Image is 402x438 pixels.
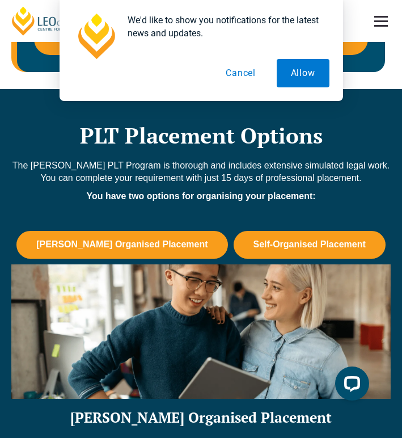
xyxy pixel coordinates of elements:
button: Cancel [211,59,270,87]
button: Allow [277,59,329,87]
span: Self-Organised Placement [253,239,366,250]
span: [PERSON_NAME] Organised Placement [36,239,208,250]
h2: PLT Placement Options [6,123,396,149]
h2: [PERSON_NAME] Organised Placement [23,410,379,424]
div: We'd like to show you notifications for the latest news and updates. [119,14,329,40]
img: notification icon [73,14,119,59]
p: The [PERSON_NAME] PLT Program is thorough and includes extensive simulated legal work. You can co... [6,159,396,184]
iframe: LiveChat chat widget [326,362,374,410]
strong: You have two options for organising your placement: [86,191,315,201]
